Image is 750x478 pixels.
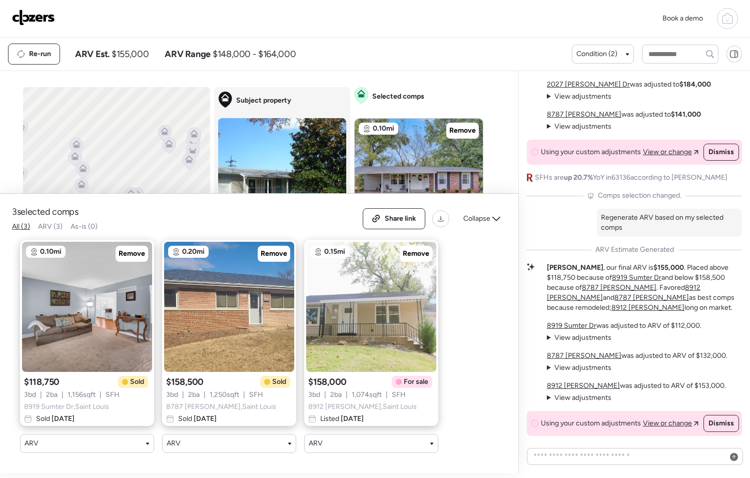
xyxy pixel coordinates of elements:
span: View adjustments [554,333,611,342]
span: ARV [167,438,181,448]
span: $118,750 [24,376,60,388]
span: View adjustments [554,393,611,402]
a: View or change [643,418,698,428]
p: was adjusted to [547,110,701,120]
span: Re-run [29,49,51,59]
span: 3 bd [24,390,36,400]
span: All (3) [12,222,30,231]
strong: $141,000 [671,110,701,119]
span: 3 selected comps [12,206,79,218]
a: 8787 [PERSON_NAME] [547,110,621,119]
span: Sold [36,414,75,424]
span: [DATE] [192,414,217,423]
span: Remove [119,249,145,259]
span: Comps selection changed. [598,191,681,201]
span: 8919 Sumter Dr , Saint Louis [24,402,109,412]
span: As-is (0) [71,222,98,231]
span: | [324,390,326,400]
span: SFH [249,390,263,400]
span: 2 ba [188,390,200,400]
span: View or change [643,147,692,157]
span: [DATE] [339,414,364,423]
span: Sold [272,377,286,387]
span: Using your custom adjustments [541,147,641,157]
span: Listed [320,414,364,424]
span: View adjustments [554,122,611,131]
span: ARV [309,438,323,448]
span: | [346,390,348,400]
span: Sold [130,377,144,387]
span: Dismiss [708,147,734,157]
span: Collapse [463,214,490,224]
span: Subject property [236,96,291,106]
span: Selected comps [372,92,424,102]
span: SFH [392,390,406,400]
span: View or change [643,418,692,428]
span: 0.15mi [324,247,345,257]
span: 2 ba [330,390,342,400]
span: ARV (3) [38,222,63,231]
span: SFH [106,390,120,400]
span: $155,000 [112,48,149,60]
span: 3 bd [308,390,320,400]
span: Book a demo [662,14,703,23]
span: Using your custom adjustments [541,418,641,428]
a: 8919 Sumter Dr [612,273,661,282]
p: was adjusted to [547,80,711,90]
span: Remove [261,249,287,259]
strong: $184,000 [679,80,711,89]
strong: $155,000 [653,263,684,272]
span: | [182,390,184,400]
u: 8912 [PERSON_NAME] [547,381,620,390]
p: Regenerate ARV based on my selected comps [601,213,738,233]
img: Logo [12,10,55,26]
strong: [PERSON_NAME] [547,263,603,272]
span: Condition (2) [576,49,617,59]
span: View adjustments [554,363,611,372]
summary: View adjustments [547,363,611,373]
span: Remove [403,249,429,259]
span: Share link [385,214,416,224]
summary: View adjustments [547,393,611,403]
span: | [204,390,206,400]
span: Sold [178,414,217,424]
a: 8919 Sumter Dr [547,321,596,330]
span: 8912 [PERSON_NAME] , Saint Louis [308,402,417,412]
span: ARV Range [165,48,211,60]
span: $148,000 - $164,000 [213,48,296,60]
a: 8787 [PERSON_NAME] [614,293,689,302]
u: 8912 [PERSON_NAME] [611,303,684,312]
span: Dismiss [708,418,734,428]
span: SFHs are YoY in 63136 according to [PERSON_NAME] [535,173,727,183]
a: View or change [643,147,698,157]
span: ARV [25,438,39,448]
span: For sale [404,377,428,387]
span: 0.10mi [373,124,394,134]
p: , our final ARV is . Placed above $118,750 because of and below $158,500 because of . Favored and... [547,263,742,313]
span: $158,500 [166,376,204,388]
span: ARV Est. [75,48,110,60]
span: 8787 [PERSON_NAME] , Saint Louis [166,402,276,412]
summary: View adjustments [547,92,611,102]
p: was adjusted to ARV of $132,000. [547,351,727,361]
span: | [100,390,102,400]
a: 8787 [PERSON_NAME] [582,283,656,292]
span: | [243,390,245,400]
span: 0.20mi [182,247,205,257]
p: was adjusted to ARV of $112,000. [547,321,701,331]
a: 8787 [PERSON_NAME] [547,351,621,360]
span: up 20.7% [564,173,593,182]
a: 2027 [PERSON_NAME] Dr [547,80,630,89]
span: 1,250 sqft [210,390,239,400]
summary: View adjustments [547,333,611,343]
span: 3 bd [166,390,178,400]
span: | [386,390,388,400]
span: Remove [449,126,476,136]
span: | [40,390,42,400]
